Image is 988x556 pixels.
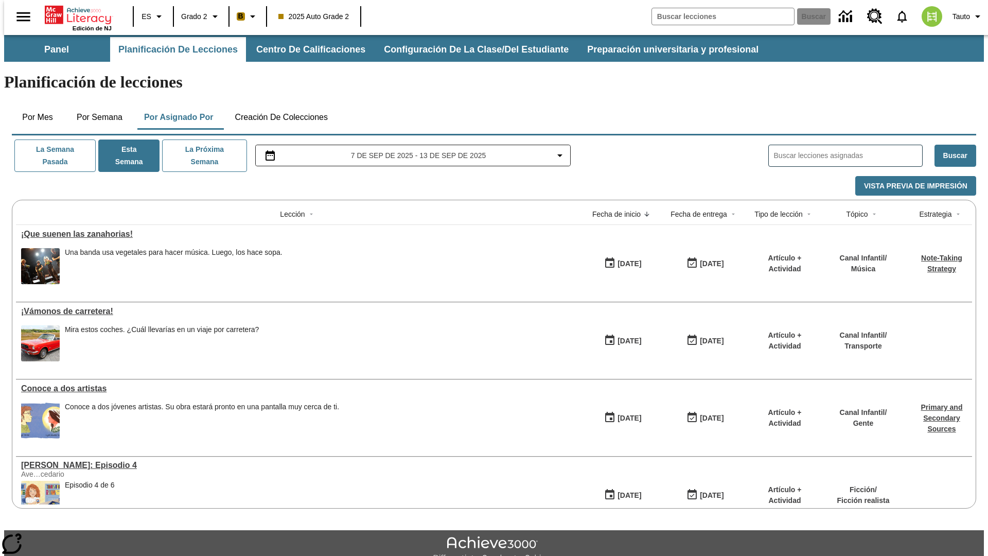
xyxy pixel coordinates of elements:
[554,149,566,162] svg: Collapse Date Range Filter
[700,412,724,425] div: [DATE]
[617,257,641,270] div: [DATE]
[868,208,880,220] button: Sort
[376,37,577,62] button: Configuración de la clase/del estudiante
[934,145,976,167] button: Buscar
[617,412,641,425] div: [DATE]
[65,403,339,411] div: Conoce a dos jóvenes artistas. Su obra estará pronto en una pantalla muy cerca de ti.
[751,484,818,506] p: Artículo + Actividad
[21,325,60,361] img: Un auto Ford Mustang rojo descapotable estacionado en un suelo adoquinado delante de un campo
[751,330,818,352] p: Artículo + Actividad
[952,208,964,220] button: Sort
[846,209,868,219] div: Tópico
[65,248,283,257] div: Una banda usa vegetales para hacer música. Luego, los hace sopa.
[683,331,727,351] button: 09/07/25: Último día en que podrá accederse la lección
[840,264,887,274] p: Música
[233,7,263,26] button: Boost El color de la clase es anaranjado claro. Cambiar el color de la clase.
[21,481,60,517] img: Elena está sentada en la mesa de clase, poniendo pegamento en un trozo de papel. Encima de la mes...
[840,418,887,429] p: Gente
[700,335,724,347] div: [DATE]
[837,484,890,495] p: Ficción /
[351,150,486,161] span: 7 de sep de 2025 - 13 de sep de 2025
[683,485,727,505] button: 09/07/25: Último día en que podrá accederse la lección
[65,481,115,490] div: Episodio 4 de 6
[919,209,951,219] div: Estrategia
[21,307,576,316] a: ¡Vámonos de carretera!, Lecciones
[774,148,922,163] input: Buscar lecciones asignadas
[226,105,336,130] button: Creación de colecciones
[683,254,727,273] button: 09/07/25: Último día en que podrá accederse la lección
[922,6,942,27] img: avatar image
[840,330,887,341] p: Canal Infantil /
[21,230,576,239] div: ¡Que suenen las zanahorias!
[601,254,645,273] button: 09/07/25: Primer día en que estuvo disponible la lección
[921,403,963,433] a: Primary and Secondary Sources
[21,307,576,316] div: ¡Vámonos de carretera!
[21,461,576,470] a: Elena Menope: Episodio 4, Lecciones
[617,335,641,347] div: [DATE]
[652,8,794,25] input: Buscar campo
[280,209,305,219] div: Lección
[278,11,349,22] span: 2025 Auto Grade 2
[45,4,112,31] div: Portada
[592,209,641,219] div: Fecha de inicio
[142,11,151,22] span: ES
[921,254,962,273] a: Note-Taking Strategy
[840,253,887,264] p: Canal Infantil /
[861,3,889,30] a: Centro de recursos, Se abrirá en una pestaña nueva.
[21,230,576,239] a: ¡Que suenen las zanahorias!, Lecciones
[915,3,948,30] button: Escoja un nuevo avatar
[700,489,724,502] div: [DATE]
[671,209,727,219] div: Fecha de entrega
[4,37,768,62] div: Subbarra de navegación
[65,325,259,334] div: Mira estos coches. ¿Cuál llevarías en un viaje por carretera?
[65,481,115,517] div: Episodio 4 de 6
[110,37,246,62] button: Planificación de lecciones
[751,407,818,429] p: Artículo + Actividad
[21,403,60,439] img: Un autorretrato caricaturesco de Maya Halko y uno realista de Lyla Sowder-Yuson.
[45,5,112,25] a: Portada
[601,331,645,351] button: 09/07/25: Primer día en que estuvo disponible la lección
[305,208,317,220] button: Sort
[754,209,803,219] div: Tipo de lección
[248,37,374,62] button: Centro de calificaciones
[65,248,283,284] div: Una banda usa vegetales para hacer música. Luego, los hace sopa.
[21,461,576,470] div: Elena Menope: Episodio 4
[98,140,160,172] button: Esta semana
[238,10,243,23] span: B
[889,3,915,30] a: Notificaciones
[8,2,39,32] button: Abrir el menú lateral
[21,384,576,393] a: Conoce a dos artistas, Lecciones
[579,37,767,62] button: Preparación universitaria y profesional
[751,253,818,274] p: Artículo + Actividad
[65,325,259,361] div: Mira estos coches. ¿Cuál llevarías en un viaje por carretera?
[181,11,207,22] span: Grado 2
[855,176,976,196] button: Vista previa de impresión
[601,408,645,428] button: 09/07/25: Primer día en que estuvo disponible la lección
[837,495,890,506] p: Ficción realista
[162,140,246,172] button: La próxima semana
[177,7,225,26] button: Grado: Grado 2, Elige un grado
[4,35,984,62] div: Subbarra de navegación
[700,257,724,270] div: [DATE]
[617,489,641,502] div: [DATE]
[68,105,131,130] button: Por semana
[948,7,988,26] button: Perfil/Configuración
[137,7,170,26] button: Lenguaje: ES, Selecciona un idioma
[641,208,653,220] button: Sort
[65,403,339,439] div: Conoce a dos jóvenes artistas. Su obra estará pronto en una pantalla muy cerca de ti.
[12,105,63,130] button: Por mes
[4,73,984,92] h1: Planificación de lecciones
[840,407,887,418] p: Canal Infantil /
[952,11,970,22] span: Tauto
[21,248,60,284] img: Un grupo de personas vestidas de negro toca música en un escenario.
[21,470,175,478] div: Ave…cedario
[260,149,567,162] button: Seleccione el intervalo de fechas opción del menú
[73,25,112,31] span: Edición de NJ
[803,208,815,220] button: Sort
[5,37,108,62] button: Panel
[14,140,96,172] button: La semana pasada
[136,105,222,130] button: Por asignado por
